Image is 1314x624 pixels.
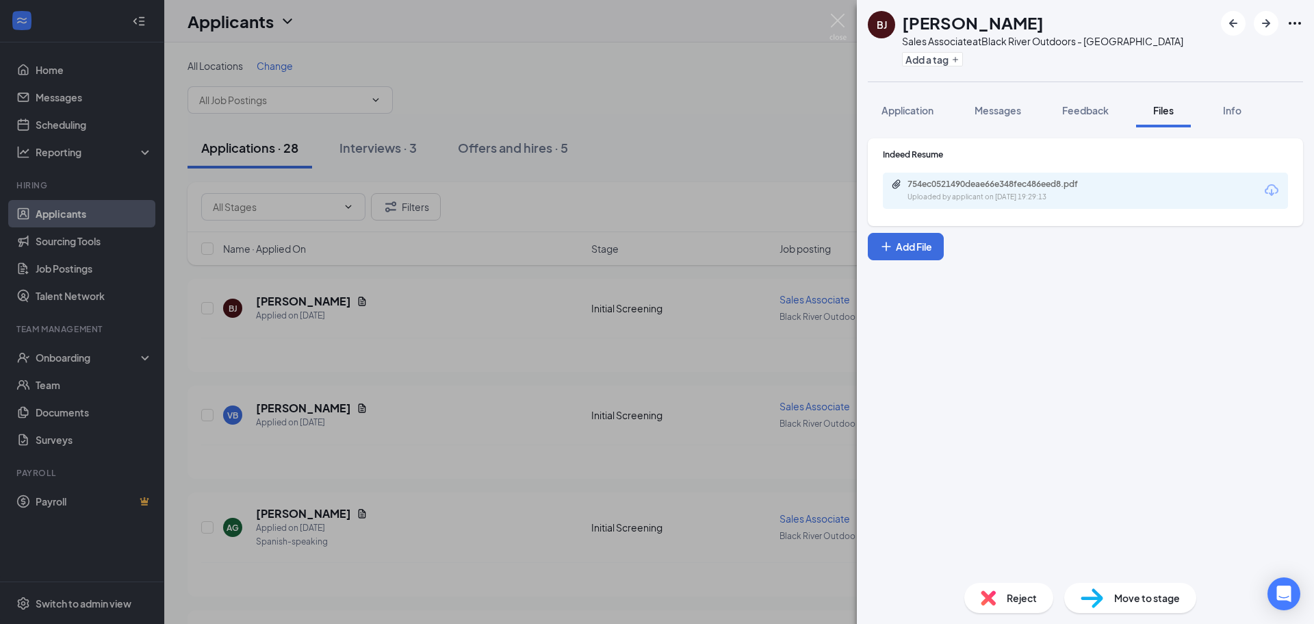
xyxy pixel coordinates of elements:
div: Indeed Resume [883,149,1288,160]
span: Files [1153,104,1174,116]
button: ArrowLeftNew [1221,11,1246,36]
svg: Ellipses [1287,15,1303,32]
button: ArrowRight [1254,11,1278,36]
svg: Download [1263,182,1280,199]
a: Paperclip754ec0521490deae66e348fec486eed8.pdfUploaded by applicant on [DATE] 19:29:13 [891,179,1113,203]
svg: ArrowRight [1258,15,1274,32]
div: BJ [877,18,887,32]
div: Sales Associate at Black River Outdoors - [GEOGRAPHIC_DATA] [902,34,1183,48]
span: Move to stage [1114,590,1180,606]
svg: Paperclip [891,179,902,190]
div: Uploaded by applicant on [DATE] 19:29:13 [907,192,1113,203]
h1: [PERSON_NAME] [902,11,1044,34]
div: Open Intercom Messenger [1267,577,1300,610]
svg: Plus [879,240,893,253]
span: Feedback [1062,104,1109,116]
span: Info [1223,104,1241,116]
button: PlusAdd a tag [902,52,963,66]
button: Add FilePlus [868,233,944,260]
span: Application [881,104,933,116]
div: 754ec0521490deae66e348fec486eed8.pdf [907,179,1099,190]
svg: ArrowLeftNew [1225,15,1241,32]
span: Reject [1007,590,1037,606]
span: Messages [975,104,1021,116]
svg: Plus [951,55,959,64]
